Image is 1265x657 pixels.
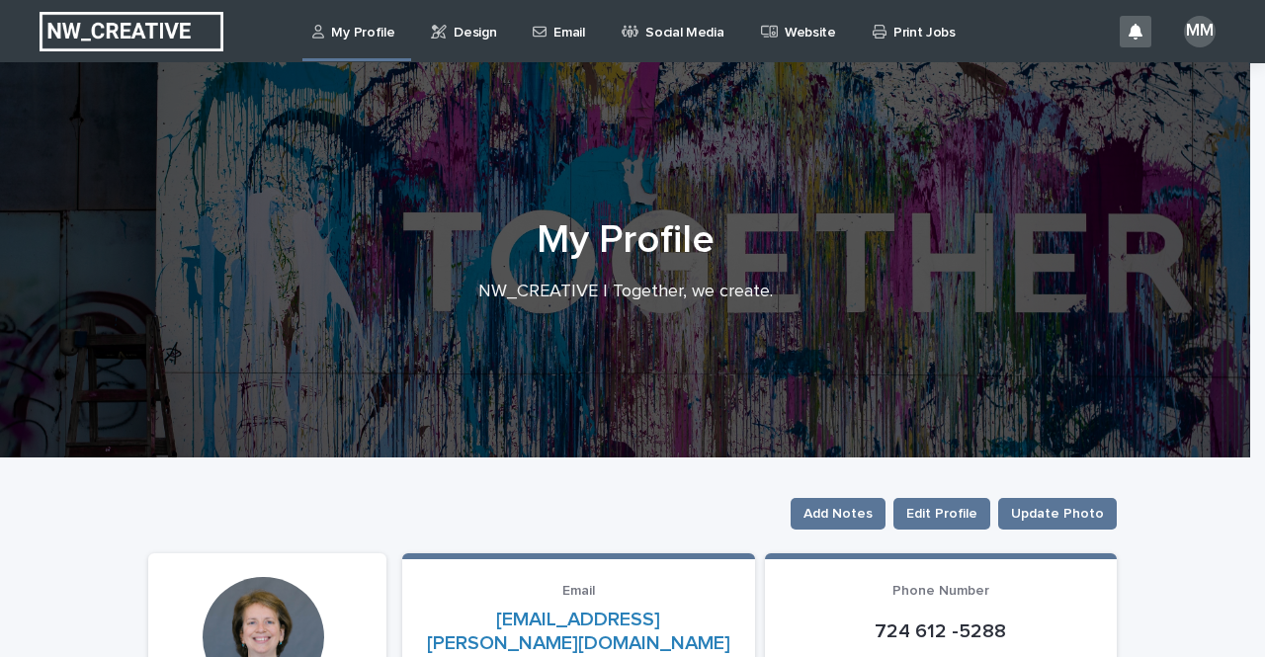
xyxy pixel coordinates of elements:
[875,621,1006,641] a: 724 612 -5288
[791,498,885,530] button: Add Notes
[998,498,1117,530] button: Update Photo
[141,216,1110,264] h1: My Profile
[1184,16,1216,47] div: MM
[40,12,223,51] img: EUIbKjtiSNGbmbK7PdmN
[230,282,1021,303] p: NW_CREATIVE | Together, we create.
[1011,504,1104,524] span: Update Photo
[893,498,990,530] button: Edit Profile
[906,504,977,524] span: Edit Profile
[427,610,730,653] a: [EMAIL_ADDRESS][PERSON_NAME][DOMAIN_NAME]
[803,504,873,524] span: Add Notes
[562,584,595,598] span: Email
[892,584,989,598] span: Phone Number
